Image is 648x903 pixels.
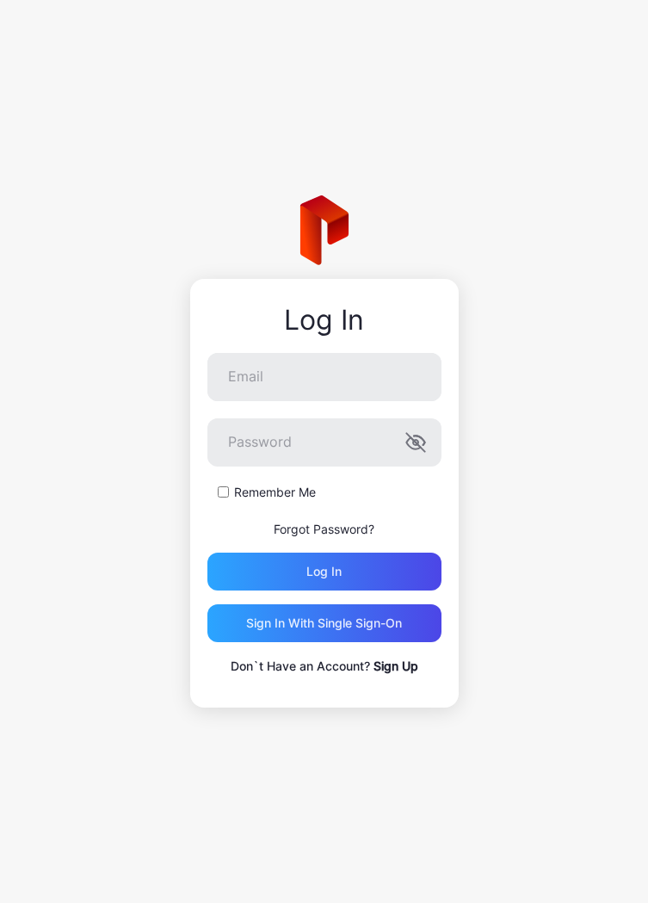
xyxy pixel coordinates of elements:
label: Remember Me [234,484,316,501]
button: Log in [207,553,441,591]
div: Sign in With Single Sign-On [246,616,402,630]
div: Log In [207,305,441,336]
button: Password [405,432,426,453]
a: Sign Up [373,659,418,673]
input: Password [207,418,441,467]
input: Email [207,353,441,401]
div: Log in [306,565,342,578]
button: Sign in With Single Sign-On [207,604,441,642]
a: Forgot Password? [274,522,374,536]
p: Don`t Have an Account? [207,656,441,677]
